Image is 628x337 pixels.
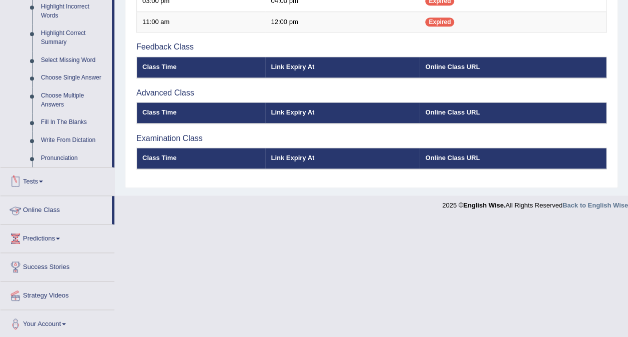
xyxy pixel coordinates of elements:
a: Success Stories [0,253,114,278]
th: Class Time [137,57,266,78]
th: Online Class URL [420,102,606,123]
span: Expired [425,17,454,26]
th: Link Expiry At [265,148,420,169]
td: 11:00 am [137,11,266,32]
th: Class Time [137,102,266,123]
a: Predictions [0,224,114,249]
a: Choose Single Answer [36,69,112,87]
h3: Advanced Class [136,88,607,97]
a: Strategy Videos [0,281,114,306]
a: Back to English Wise [563,201,628,209]
a: Choose Multiple Answers [36,87,112,113]
a: Highlight Correct Summary [36,24,112,51]
a: Select Missing Word [36,51,112,69]
a: Online Class [0,196,112,221]
a: Fill In The Blanks [36,113,112,131]
a: Tests [0,167,114,192]
a: Pronunciation [36,149,112,167]
a: Your Account [0,310,114,335]
th: Class Time [137,148,266,169]
div: 2025 © All Rights Reserved [442,195,628,210]
h3: Feedback Class [136,42,607,51]
a: Write From Dictation [36,131,112,149]
th: Link Expiry At [265,102,420,123]
td: 12:00 pm [265,11,420,32]
th: Online Class URL [420,57,606,78]
h3: Examination Class [136,134,607,143]
th: Online Class URL [420,148,606,169]
th: Link Expiry At [265,57,420,78]
strong: English Wise. [463,201,505,209]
